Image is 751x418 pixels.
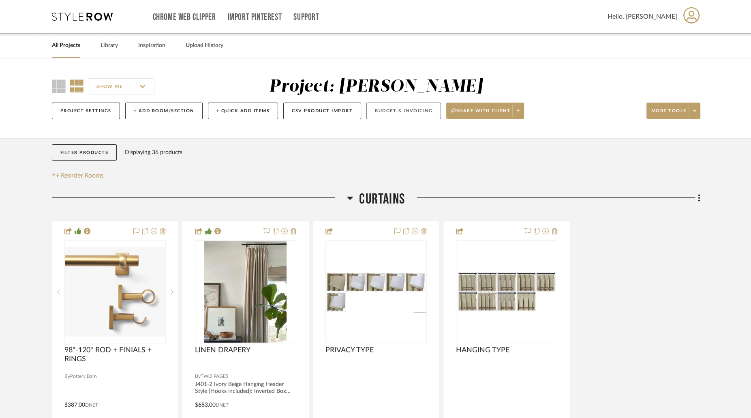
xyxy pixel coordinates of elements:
button: CSV Product Import [283,103,361,119]
span: TWO PAGES [201,373,229,380]
img: LINEN DRAPERY [204,241,286,343]
button: Filter Products [52,144,117,161]
span: CURTAINS [359,191,405,208]
button: Budget & Invoicing [366,103,441,119]
span: 98"-120" ROD + FINIALS + RINGS [64,346,166,364]
span: Pottery Barn [70,373,97,380]
a: Chrome Web Clipper [153,14,216,21]
img: PRIVACY TYPE [326,272,426,313]
span: By [195,373,201,380]
button: Reorder Rooms [52,171,104,180]
button: More tools [646,103,700,119]
button: Project Settings [52,103,120,119]
span: By [64,373,70,380]
div: Displaying 36 products [125,144,182,161]
a: Upload History [186,40,223,51]
div: Project: [PERSON_NAME] [269,78,482,95]
a: Support [293,14,319,21]
span: More tools [651,108,687,120]
a: Import Pinterest [227,14,282,21]
span: PRIVACY TYPE [325,346,374,355]
a: All Projects [52,40,80,51]
span: Share with client [451,108,510,120]
img: 98"-120" ROD + FINIALS + RINGS [65,247,165,337]
button: + Add Room/Section [125,103,203,119]
span: Hello, [PERSON_NAME] [608,12,677,21]
img: HANGING TYPE [457,272,556,312]
a: Library [101,40,118,51]
span: HANGING TYPE [456,346,509,355]
button: Share with client [446,103,524,119]
a: Inspiration [138,40,165,51]
span: LINEN DRAPERY [195,346,250,355]
button: + Quick Add Items [208,103,278,119]
span: Reorder Rooms [61,171,104,180]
